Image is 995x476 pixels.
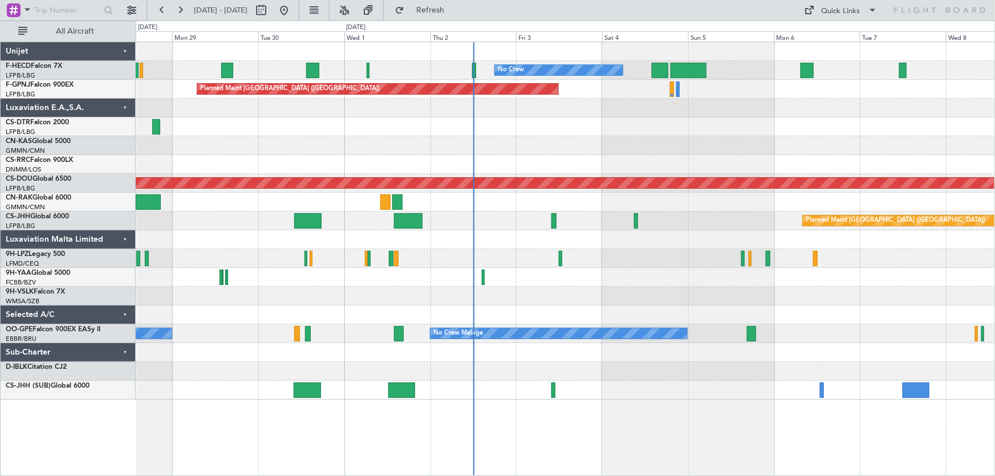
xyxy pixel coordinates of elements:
button: All Aircraft [13,22,124,40]
a: 9H-LPZLegacy 500 [6,251,65,258]
a: F-HECDFalcon 7X [6,63,62,70]
span: F-HECD [6,63,31,70]
span: CS-DOU [6,176,33,182]
a: LFPB/LBG [6,184,35,193]
a: OO-GPEFalcon 900EX EASy II [6,326,100,333]
a: CN-KASGlobal 5000 [6,138,71,145]
a: GMMN/CMN [6,203,45,211]
a: LFPB/LBG [6,71,35,80]
a: DNMM/LOS [6,165,41,174]
a: LFMD/CEQ [6,259,39,268]
span: CN-RAK [6,194,33,201]
a: CN-RAKGlobal 6000 [6,194,71,201]
div: Planned Maint [GEOGRAPHIC_DATA] ([GEOGRAPHIC_DATA]) [806,212,985,229]
div: Sat 4 [602,31,688,42]
a: EBBR/BRU [6,335,36,343]
span: CS-DTR [6,119,30,126]
span: CN-KAS [6,138,32,145]
a: CS-JHH (SUB)Global 6000 [6,383,90,389]
a: F-GPNJFalcon 900EX [6,82,74,88]
span: CS-RRC [6,157,30,164]
a: CS-DOUGlobal 6500 [6,176,71,182]
span: F-GPNJ [6,82,30,88]
div: Fri 3 [516,31,602,42]
a: WMSA/SZB [6,297,39,306]
input: Trip Number [35,2,100,19]
span: D-IBLK [6,364,27,371]
span: All Aircraft [30,27,120,35]
button: Refresh [389,1,458,19]
span: Refresh [407,6,454,14]
a: D-IBLKCitation CJ2 [6,364,67,371]
a: 9H-VSLKFalcon 7X [6,288,65,295]
a: LFPB/LBG [6,90,35,99]
a: 9H-YAAGlobal 5000 [6,270,70,276]
a: CS-DTRFalcon 2000 [6,119,69,126]
span: OO-GPE [6,326,33,333]
span: CS-JHH (SUB) [6,383,51,389]
div: No Crew [498,62,524,79]
a: GMMN/CMN [6,147,45,155]
div: Mon 29 [172,31,258,42]
span: CS-JHH [6,213,30,220]
div: Sun 5 [688,31,774,42]
button: Quick Links [799,1,883,19]
span: 9H-LPZ [6,251,29,258]
div: No Crew Malaga [433,325,483,342]
div: [DATE] [138,23,157,32]
div: Quick Links [822,6,860,17]
a: CS-RRCFalcon 900LX [6,157,73,164]
div: Mon 6 [774,31,860,42]
a: FCBB/BZV [6,278,36,287]
a: CS-JHHGlobal 6000 [6,213,69,220]
a: LFPB/LBG [6,222,35,230]
div: Thu 2 [431,31,517,42]
div: Wed 1 [344,31,431,42]
div: Tue 7 [860,31,946,42]
span: [DATE] - [DATE] [194,5,247,15]
div: [DATE] [346,23,365,32]
span: 9H-YAA [6,270,31,276]
span: 9H-VSLK [6,288,34,295]
div: Planned Maint [GEOGRAPHIC_DATA] ([GEOGRAPHIC_DATA]) [200,80,380,97]
a: LFPB/LBG [6,128,35,136]
div: Tue 30 [258,31,344,42]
